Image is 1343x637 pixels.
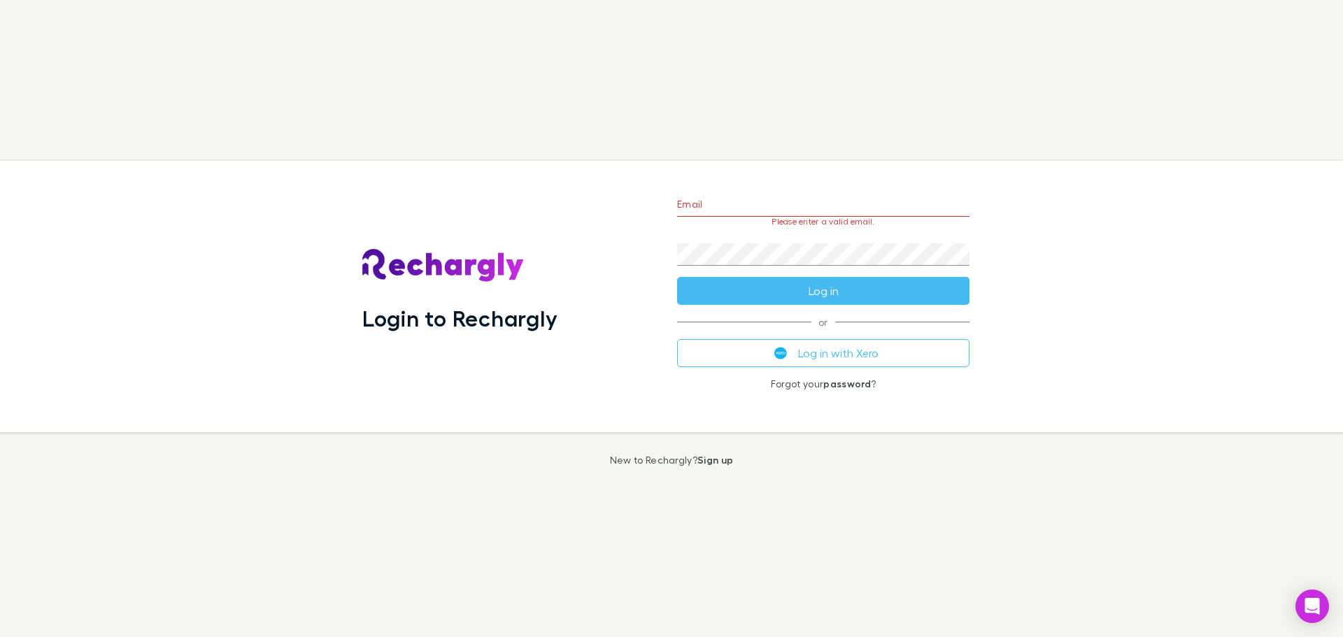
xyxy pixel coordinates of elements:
[774,347,787,359] img: Xero's logo
[1295,589,1329,623] div: Open Intercom Messenger
[677,217,969,227] p: Please enter a valid email.
[610,455,734,466] p: New to Rechargly?
[677,339,969,367] button: Log in with Xero
[677,277,969,305] button: Log in
[823,378,871,389] a: password
[362,305,557,331] h1: Login to Rechargly
[362,249,525,282] img: Rechargly's Logo
[697,454,733,466] a: Sign up
[677,378,969,389] p: Forgot your ?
